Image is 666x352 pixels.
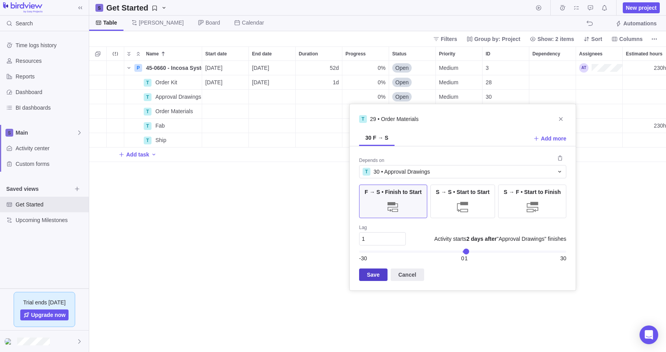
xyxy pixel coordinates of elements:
[434,235,566,243] span: Activity starts "Approval Drawings" finishes
[367,270,380,279] span: Save
[554,153,566,164] span: Remove
[461,255,464,261] span: 0
[555,114,566,124] span: Close
[374,168,430,176] span: 30 • Approval Drawings
[363,168,370,176] div: T
[533,133,566,144] span: Add more
[560,255,566,261] span: 30
[436,188,490,196] span: S → S • Start to Start
[370,115,419,123] span: 29 • Order Materials
[504,188,560,196] span: S → F • Start to Finish
[398,270,416,279] span: Cancel
[359,255,367,261] span: -30
[541,135,566,142] span: Add more
[391,268,424,281] span: Cancel
[359,157,384,165] div: Depends on
[365,134,388,142] span: 30 F → S
[359,115,367,123] div: T
[359,224,566,232] div: Lag
[365,188,421,196] span: F → S • Finish to Start
[359,268,388,281] span: Save
[89,61,666,352] div: grid
[466,236,497,242] b: 2 days after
